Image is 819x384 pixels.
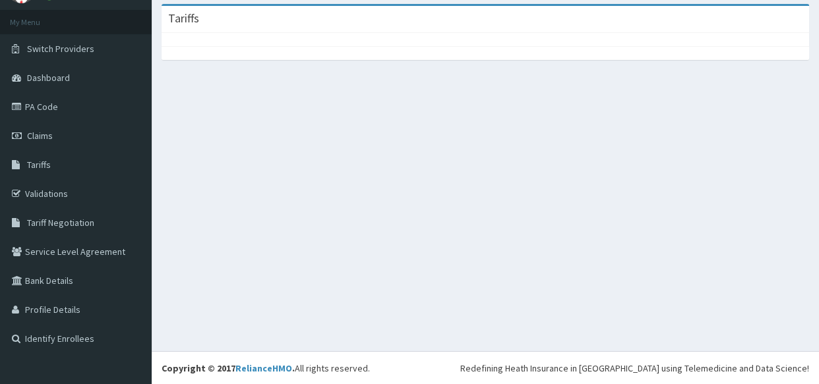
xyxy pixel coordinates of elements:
[27,159,51,171] span: Tariffs
[27,217,94,229] span: Tariff Negotiation
[27,130,53,142] span: Claims
[460,362,809,375] div: Redefining Heath Insurance in [GEOGRAPHIC_DATA] using Telemedicine and Data Science!
[168,13,199,24] h3: Tariffs
[162,362,295,374] strong: Copyright © 2017 .
[27,43,94,55] span: Switch Providers
[27,72,70,84] span: Dashboard
[235,362,292,374] a: RelianceHMO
